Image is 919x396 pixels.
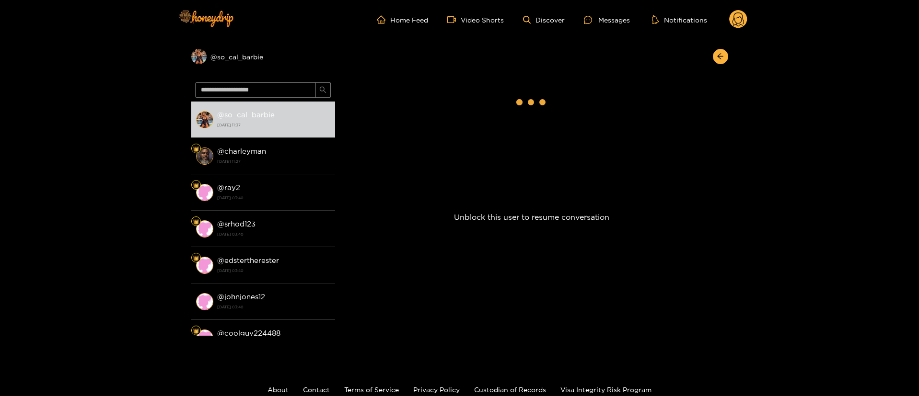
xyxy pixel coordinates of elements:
strong: [DATE] 11:37 [217,121,330,129]
a: Terms of Service [344,386,399,393]
a: Privacy Policy [413,386,460,393]
button: Notifications [649,15,710,24]
img: Fan Level [193,255,199,261]
a: Video Shorts [447,15,504,24]
span: home [377,15,390,24]
img: conversation [196,147,213,165]
span: search [319,86,326,94]
a: About [268,386,289,393]
button: arrow-left [713,49,728,64]
strong: @ charleyman [217,147,266,155]
img: conversation [196,329,213,347]
a: Contact [303,386,330,393]
strong: @ edstertherester [217,256,279,264]
a: Home Feed [377,15,428,24]
strong: @ ray2 [217,183,240,192]
img: conversation [196,257,213,274]
img: Fan Level [193,328,199,334]
div: Messages [584,14,630,25]
img: conversation [196,184,213,201]
strong: [DATE] 03:40 [217,193,330,202]
strong: @ johnjones12 [217,293,265,301]
span: arrow-left [717,53,724,61]
button: search [315,82,331,98]
img: conversation [196,293,213,310]
a: Custodian of Records [474,386,546,393]
strong: @ so_cal_barbie [217,111,275,119]
strong: [DATE] 03:40 [217,303,330,311]
span: video-camera [447,15,461,24]
img: Fan Level [193,146,199,152]
a: Discover [523,16,565,24]
img: Fan Level [193,219,199,225]
strong: [DATE] 03:40 [217,230,330,238]
strong: [DATE] 11:27 [217,157,330,166]
img: conversation [196,220,213,238]
div: Unblock this user to resume conversation [335,79,728,356]
strong: [DATE] 03:40 [217,266,330,275]
a: Visa Integrity Risk Program [560,386,651,393]
strong: @ coolguy224488 [217,329,280,337]
strong: @ srhod123 [217,220,256,228]
div: @so_cal_barbie [191,49,335,64]
img: Fan Level [193,182,199,188]
img: conversation [196,111,213,128]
